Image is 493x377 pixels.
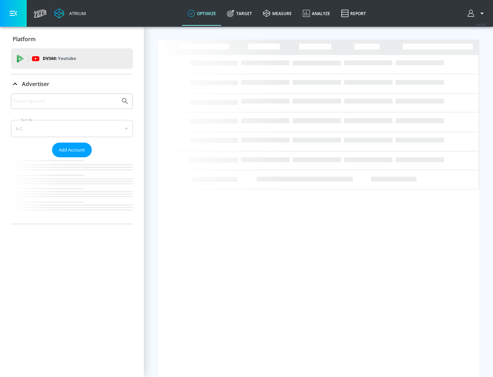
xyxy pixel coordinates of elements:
[13,35,36,43] p: Platform
[257,1,297,26] a: measure
[58,55,76,62] p: Youtube
[336,1,371,26] a: Report
[297,1,336,26] a: Analyze
[20,118,34,122] label: Sort By
[14,97,117,106] input: Search by name
[11,120,133,137] div: A-Z
[43,55,76,62] p: DV360:
[11,74,133,94] div: Advertiser
[182,1,222,26] a: optimize
[52,143,92,157] button: Add Account
[477,23,486,26] span: v 4.32.0
[66,10,86,16] div: Atrium
[222,1,257,26] a: Target
[59,146,85,154] span: Add Account
[54,8,86,19] a: Atrium
[11,29,133,49] div: Platform
[11,157,133,224] nav: list of Advertiser
[22,80,49,88] p: Advertiser
[11,48,133,69] div: DV360: Youtube
[11,93,133,224] div: Advertiser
